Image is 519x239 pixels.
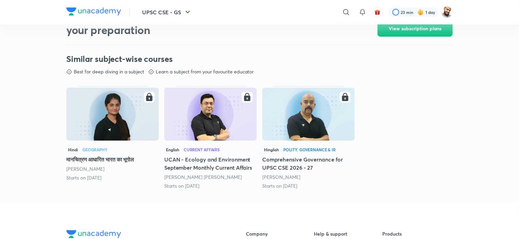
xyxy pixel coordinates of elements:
[66,166,159,172] div: Apoorva Rajput
[164,86,257,189] div: UCAN - Ecology and Environment September Monthly Current Affairs
[378,20,453,37] button: View subscription plans
[262,86,355,189] div: Comprehensive Governance for UPSC CSE 2026 - 27
[374,9,381,15] img: avatar
[168,92,253,103] div: right
[66,230,121,238] img: Company Logo
[389,25,441,32] span: View subscription plans
[66,7,121,17] a: Company Logo
[70,92,155,103] div: right
[262,174,300,180] a: [PERSON_NAME]
[164,146,181,153] span: English
[314,230,383,237] h6: Help & support
[82,148,107,152] div: Geography
[66,166,104,172] a: [PERSON_NAME]
[66,146,80,153] span: Hindi
[164,174,242,180] a: [PERSON_NAME] [PERSON_NAME]
[74,68,144,75] p: Best for deep diving in a subject
[138,5,196,19] button: UPSC CSE - GS
[372,7,383,18] button: avatar
[417,9,424,16] img: streak
[441,6,453,18] img: Sumit Kumar
[262,155,355,172] h5: Comprehensive Governance for UPSC CSE 2026 - 27
[184,148,220,152] div: Current Affairs
[164,155,257,172] h5: UCAN - Ecology and Environment September Monthly Current Affairs
[382,230,451,237] h6: Products
[66,86,159,181] div: मानचित्रण आधारित भारत का भूगोल
[66,10,206,37] h2: Get subscription to start your preparation
[164,174,257,181] div: Mukesh Kumar Jha
[262,174,355,181] div: Dr Sidharth Arora
[156,68,254,75] p: Learn a subject from your favourite educator
[262,146,281,153] span: Hinglish
[66,53,453,64] h3: Similar subject-wise courses
[246,230,314,237] h6: Company
[66,155,159,164] h5: मानचित्रण आधारित भारत का भूगोल
[283,148,336,152] div: Polity, Governance & IR
[66,174,159,181] div: Starts on 8th Sept
[262,183,355,189] div: Starts on 6th Sept
[266,92,351,103] div: right
[164,183,257,189] div: Starts on 9th Sept
[66,7,121,16] img: Company Logo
